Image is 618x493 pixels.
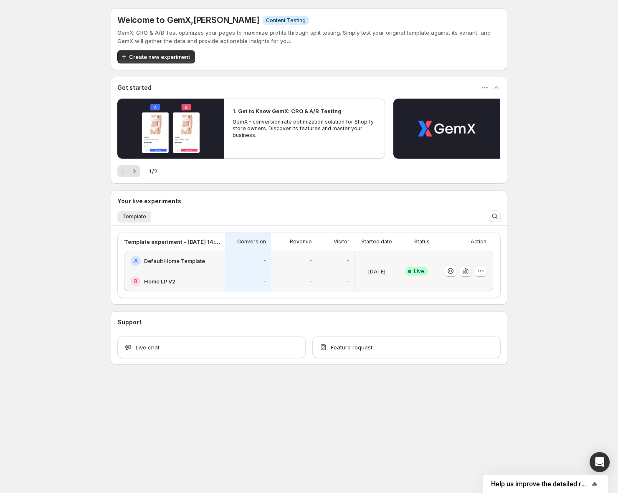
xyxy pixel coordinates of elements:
[489,210,501,222] button: Search and filter results
[590,452,610,472] div: Open Intercom Messenger
[331,343,372,351] span: Feature request
[414,268,424,275] span: Live
[471,238,486,245] p: Action
[117,99,224,159] button: Play video
[117,165,140,177] nav: Pagination
[263,278,266,285] p: -
[122,213,146,220] span: Template
[368,267,385,276] p: [DATE]
[117,197,181,205] h3: Your live experiments
[309,278,312,285] p: -
[129,53,190,61] span: Create new experiment
[491,479,600,489] button: Show survey - Help us improve the detailed report for A/B campaigns
[393,99,500,159] button: Play video
[129,165,140,177] button: Next
[124,238,220,246] p: Template experiment - [DATE] 14:13:28
[414,238,430,245] p: Status
[309,258,312,264] p: -
[136,343,160,351] span: Live chat
[117,15,259,25] h5: Welcome to GemX
[117,28,501,45] p: GemX: CRO & A/B Test optimizes your pages to maximize profits through split testing. Simply test ...
[144,277,175,286] h2: Home LP V2
[149,167,157,175] span: 1 / 2
[134,278,137,285] h2: B
[144,257,205,265] h2: Default Home Template
[233,119,376,139] p: GemX - conversion rate optimization solution for Shopify store owners. Discover its features and ...
[347,278,350,285] p: -
[117,318,142,326] h3: Support
[347,258,350,264] p: -
[134,258,138,264] h2: A
[191,15,259,25] span: , [PERSON_NAME]
[491,480,590,488] span: Help us improve the detailed report for A/B campaigns
[334,238,350,245] p: Visitor
[290,238,312,245] p: Revenue
[361,238,392,245] p: Started date
[237,238,266,245] p: Conversion
[117,50,195,63] button: Create new experiment
[233,107,342,115] h2: 1. Get to Know GemX: CRO & A/B Testing
[263,258,266,264] p: -
[117,83,152,92] h3: Get started
[266,17,306,24] span: Content Testing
